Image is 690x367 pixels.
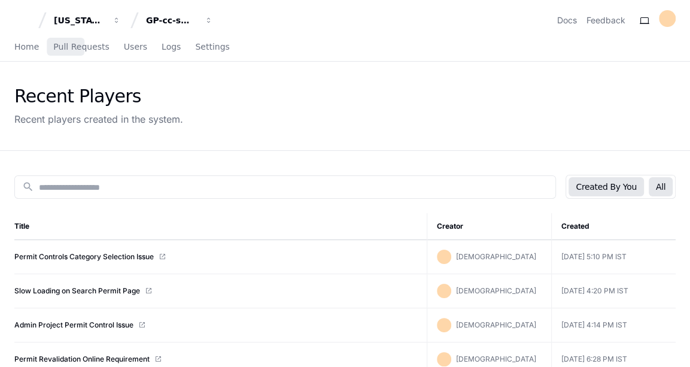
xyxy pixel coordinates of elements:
div: Recent players created in the system. [14,112,183,126]
a: Permit Controls Category Selection Issue [14,252,154,262]
a: Slow Loading on Search Permit Page [14,286,140,296]
a: Pull Requests [53,34,109,61]
td: [DATE] 4:20 PM IST [551,274,676,308]
button: All [649,177,673,196]
div: Recent Players [14,86,183,107]
td: [DATE] 5:10 PM IST [551,240,676,274]
a: Docs [557,14,577,26]
span: Users [124,43,147,50]
a: Logs [162,34,181,61]
span: [DEMOGRAPHIC_DATA] [456,286,536,295]
span: Settings [195,43,229,50]
span: Pull Requests [53,43,109,50]
span: [DEMOGRAPHIC_DATA] [456,320,536,329]
span: Logs [162,43,181,50]
a: Settings [195,34,229,61]
th: Created [551,213,676,240]
button: GP-cc-sml-apps [141,10,218,31]
td: [DATE] 4:14 PM IST [551,308,676,342]
a: Permit Revalidation Online Requirement [14,354,150,364]
button: Feedback [586,14,625,26]
mat-icon: search [22,181,34,193]
th: Creator [427,213,551,240]
div: [US_STATE] Pacific [54,14,105,26]
button: [US_STATE] Pacific [49,10,126,31]
a: Home [14,34,39,61]
div: GP-cc-sml-apps [146,14,197,26]
span: [DEMOGRAPHIC_DATA] [456,252,536,261]
th: Title [14,213,427,240]
span: [DEMOGRAPHIC_DATA] [456,354,536,363]
span: Home [14,43,39,50]
a: Users [124,34,147,61]
a: Admin Project Permit Control Issue [14,320,133,330]
button: Created By You [569,177,643,196]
